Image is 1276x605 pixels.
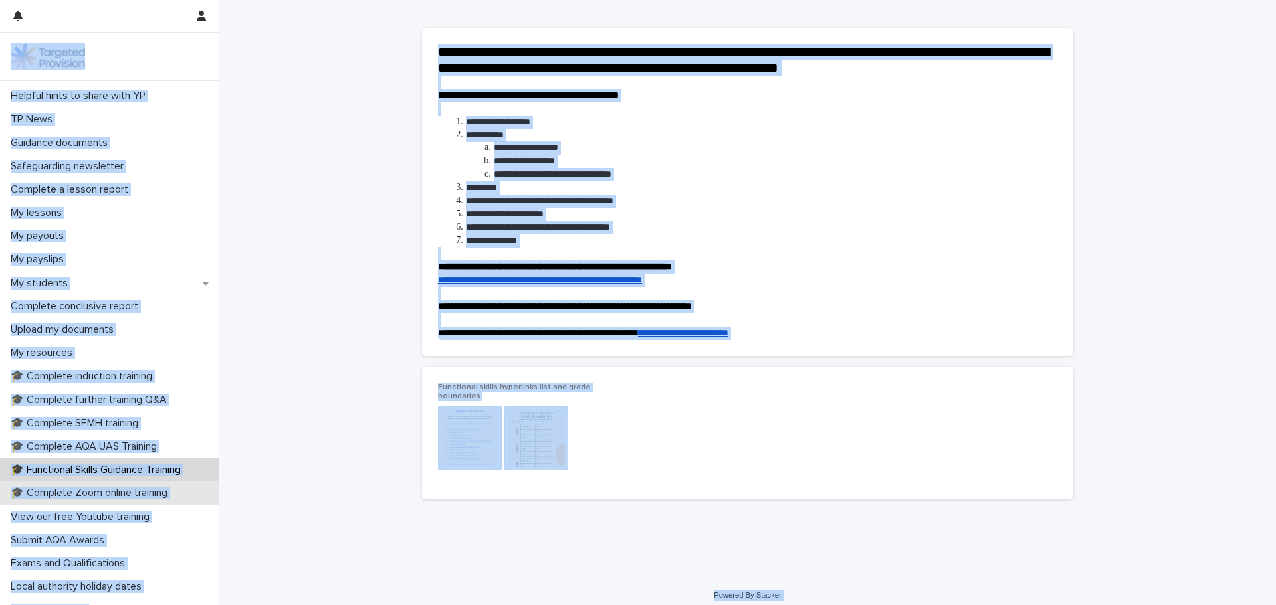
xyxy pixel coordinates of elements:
p: Local authority holiday dates [5,580,152,593]
p: 🎓 Functional Skills Guidance Training [5,464,191,476]
p: 🎓 Complete AQA UAS Training [5,440,167,453]
p: Exams and Qualifications [5,557,136,570]
p: 🎓 Complete Zoom online training [5,487,178,499]
p: View our free Youtube training [5,511,160,523]
p: My payouts [5,230,74,242]
p: Helpful hints to share with YP [5,90,156,102]
p: Safeguarding newsletter [5,160,134,173]
p: Upload my documents [5,323,124,336]
p: TP News [5,113,63,126]
p: My payslips [5,253,74,266]
img: M5nRWzHhSzIhMunXDL62 [11,43,85,70]
p: My resources [5,347,83,359]
span: Functional skills hyperlinks list and grade boundaries [438,383,591,400]
p: Complete conclusive report [5,300,149,313]
p: Guidance documents [5,137,118,149]
p: 🎓 Complete SEMH training [5,417,149,430]
p: Complete a lesson report [5,183,139,196]
p: 🎓 Complete induction training [5,370,163,383]
a: Powered By Stacker [714,591,781,599]
p: Submit AQA Awards [5,534,115,547]
p: My students [5,277,78,290]
p: 🎓 Complete further training Q&A [5,394,177,406]
p: My lessons [5,207,72,219]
